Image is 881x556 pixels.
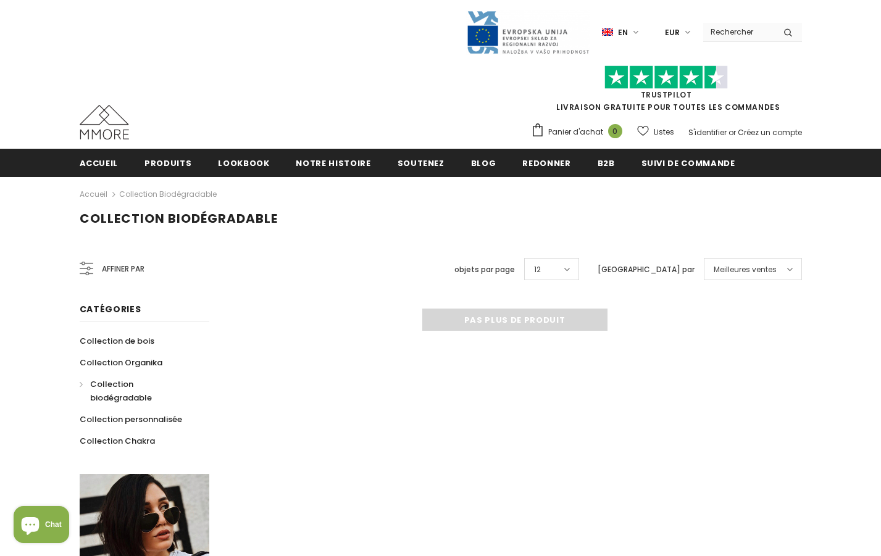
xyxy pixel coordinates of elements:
span: Notre histoire [296,157,370,169]
a: B2B [598,149,615,176]
span: or [729,127,736,138]
a: Collection personnalisée [80,409,182,430]
a: Produits [144,149,191,176]
a: Panier d'achat 0 [531,123,628,141]
span: Collection personnalisée [80,413,182,425]
img: Javni Razpis [466,10,590,55]
a: Collection Chakra [80,430,155,452]
span: soutenez [398,157,445,169]
a: Collection biodégradable [80,373,196,409]
span: Blog [471,157,496,169]
span: Accueil [80,157,119,169]
a: Redonner [522,149,570,176]
label: objets par page [454,263,515,276]
span: Collection biodégradable [90,378,152,404]
span: Collection Organika [80,357,162,368]
span: Produits [144,157,191,169]
label: [GEOGRAPHIC_DATA] par [598,263,695,276]
input: Search Site [703,23,774,41]
span: Listes [654,126,674,138]
a: Blog [471,149,496,176]
img: Faites confiance aux étoiles pilotes [604,65,728,89]
a: Javni Razpis [466,27,590,37]
span: Collection biodégradable [80,210,278,227]
a: TrustPilot [641,89,692,100]
span: B2B [598,157,615,169]
span: en [618,27,628,39]
span: Panier d'achat [548,126,603,138]
span: 12 [534,263,541,276]
span: 0 [608,124,622,138]
inbox-online-store-chat: Shopify online store chat [10,506,73,546]
img: i-lang-1.png [602,27,613,38]
span: EUR [665,27,680,39]
a: Notre histoire [296,149,370,176]
a: Suivi de commande [641,149,735,176]
span: Catégories [80,303,141,315]
span: LIVRAISON GRATUITE POUR TOUTES LES COMMANDES [531,71,802,112]
span: Suivi de commande [641,157,735,169]
span: Lookbook [218,157,269,169]
span: Affiner par [102,262,144,276]
a: Listes [637,121,674,143]
a: S'identifier [688,127,727,138]
a: Lookbook [218,149,269,176]
span: Meilleures ventes [714,263,777,276]
a: Collection biodégradable [119,189,217,199]
span: Redonner [522,157,570,169]
a: Accueil [80,187,107,202]
span: Collection Chakra [80,435,155,447]
a: Collection de bois [80,330,154,352]
span: Collection de bois [80,335,154,347]
a: Accueil [80,149,119,176]
a: Créez un compte [738,127,802,138]
img: Cas MMORE [80,105,129,139]
a: soutenez [398,149,445,176]
a: Collection Organika [80,352,162,373]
